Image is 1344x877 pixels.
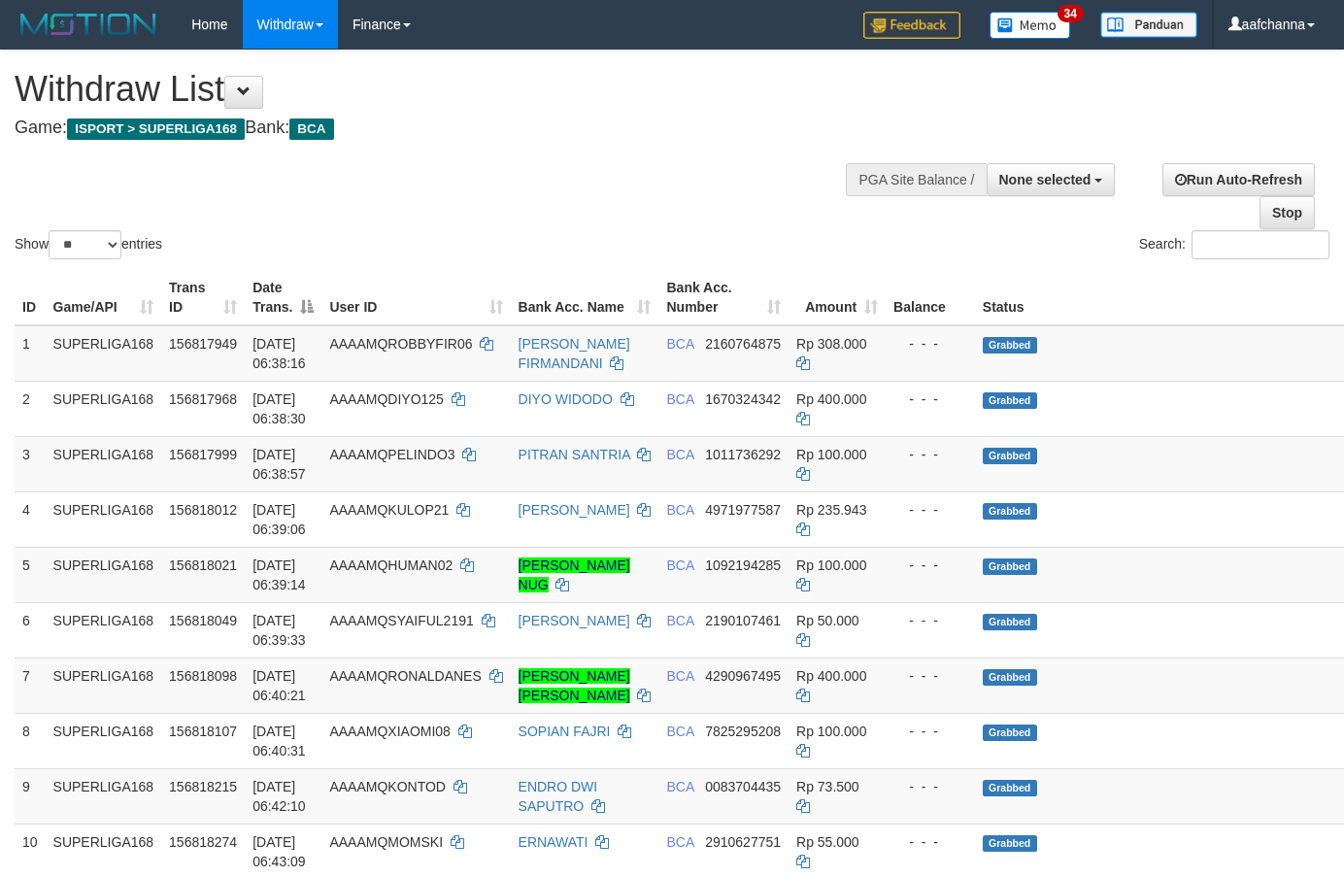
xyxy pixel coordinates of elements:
span: Copy 1670324342 to clipboard [705,391,781,407]
h1: Withdraw List [15,70,877,109]
td: SUPERLIGA168 [46,325,162,382]
td: SUPERLIGA168 [46,713,162,768]
div: - - - [893,666,967,686]
td: SUPERLIGA168 [46,658,162,713]
td: SUPERLIGA168 [46,768,162,824]
div: PGA Site Balance / [846,163,986,196]
div: - - - [893,334,967,354]
span: Grabbed [983,614,1037,630]
a: ENDRO DWI SAPUTRO [519,779,598,814]
span: Rp 55.000 [796,834,859,850]
span: Copy 2910627751 to clipboard [705,834,781,850]
span: AAAAMQXIAOMI08 [329,724,450,739]
td: 1 [15,325,46,382]
span: [DATE] 06:39:33 [252,613,306,648]
span: Rp 400.000 [796,668,866,684]
td: 9 [15,768,46,824]
td: SUPERLIGA168 [46,381,162,436]
span: 156817999 [169,447,237,462]
span: [DATE] 06:40:31 [252,724,306,759]
span: BCA [666,336,693,352]
span: BCA [666,834,693,850]
a: Run Auto-Refresh [1162,163,1315,196]
span: [DATE] 06:42:10 [252,779,306,814]
th: Game/API: activate to sort column ascending [46,270,162,325]
span: BCA [666,502,693,518]
td: SUPERLIGA168 [46,436,162,491]
div: - - - [893,611,967,630]
th: Bank Acc. Number: activate to sort column ascending [658,270,789,325]
span: AAAAMQMOMSKI [329,834,443,850]
div: - - - [893,500,967,520]
a: PITRAN SANTRIA [519,447,630,462]
span: Rp 73.500 [796,779,859,794]
th: Balance [886,270,975,325]
td: 6 [15,602,46,658]
span: AAAAMQKULOP21 [329,502,449,518]
td: 4 [15,491,46,547]
span: Rp 235.943 [796,502,866,518]
td: SUPERLIGA168 [46,547,162,602]
span: Rp 308.000 [796,336,866,352]
span: ISPORT > SUPERLIGA168 [67,118,245,140]
a: [PERSON_NAME] [PERSON_NAME] [519,668,630,703]
td: 8 [15,713,46,768]
a: [PERSON_NAME] NUG [519,557,630,592]
span: 156818012 [169,502,237,518]
th: User ID: activate to sort column ascending [321,270,510,325]
span: 34 [1058,5,1084,22]
a: DIYO WIDODO [519,391,613,407]
span: 156817949 [169,336,237,352]
span: AAAAMQDIYO125 [329,391,444,407]
a: [PERSON_NAME] [519,502,630,518]
td: 7 [15,658,46,713]
td: 3 [15,436,46,491]
img: panduan.png [1100,12,1197,38]
div: - - - [893,722,967,741]
span: Copy 4290967495 to clipboard [705,668,781,684]
span: AAAAMQRONALDANES [329,668,481,684]
span: [DATE] 06:38:57 [252,447,306,482]
th: Date Trans.: activate to sort column descending [245,270,321,325]
button: None selected [987,163,1116,196]
a: SOPIAN FAJRI [519,724,611,739]
span: Rp 50.000 [796,613,859,628]
th: Amount: activate to sort column ascending [789,270,886,325]
span: [DATE] 06:43:09 [252,834,306,869]
div: - - - [893,445,967,464]
span: AAAAMQSYAIFUL2191 [329,613,473,628]
td: 2 [15,381,46,436]
span: Grabbed [983,337,1037,354]
span: AAAAMQKONTOD [329,779,446,794]
span: [DATE] 06:38:16 [252,336,306,371]
td: 5 [15,547,46,602]
h4: Game: Bank: [15,118,877,138]
th: Trans ID: activate to sort column ascending [161,270,245,325]
span: Grabbed [983,448,1037,464]
td: SUPERLIGA168 [46,491,162,547]
span: BCA [666,724,693,739]
span: [DATE] 06:40:21 [252,668,306,703]
span: 156818107 [169,724,237,739]
span: [DATE] 06:38:30 [252,391,306,426]
td: SUPERLIGA168 [46,602,162,658]
label: Search: [1139,230,1329,259]
img: Button%20Memo.svg [990,12,1071,39]
span: Rp 100.000 [796,447,866,462]
span: BCA [666,668,693,684]
span: Copy 1011736292 to clipboard [705,447,781,462]
span: Copy 0083704435 to clipboard [705,779,781,794]
span: Grabbed [983,835,1037,852]
span: BCA [666,557,693,573]
span: Copy 2160764875 to clipboard [705,336,781,352]
span: Grabbed [983,669,1037,686]
span: Grabbed [983,392,1037,409]
span: AAAAMQROBBYFIR06 [329,336,472,352]
span: BCA [289,118,333,140]
span: Rp 100.000 [796,724,866,739]
div: - - - [893,832,967,852]
span: Copy 1092194285 to clipboard [705,557,781,573]
span: 156818049 [169,613,237,628]
img: Feedback.jpg [863,12,960,39]
span: 156817968 [169,391,237,407]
